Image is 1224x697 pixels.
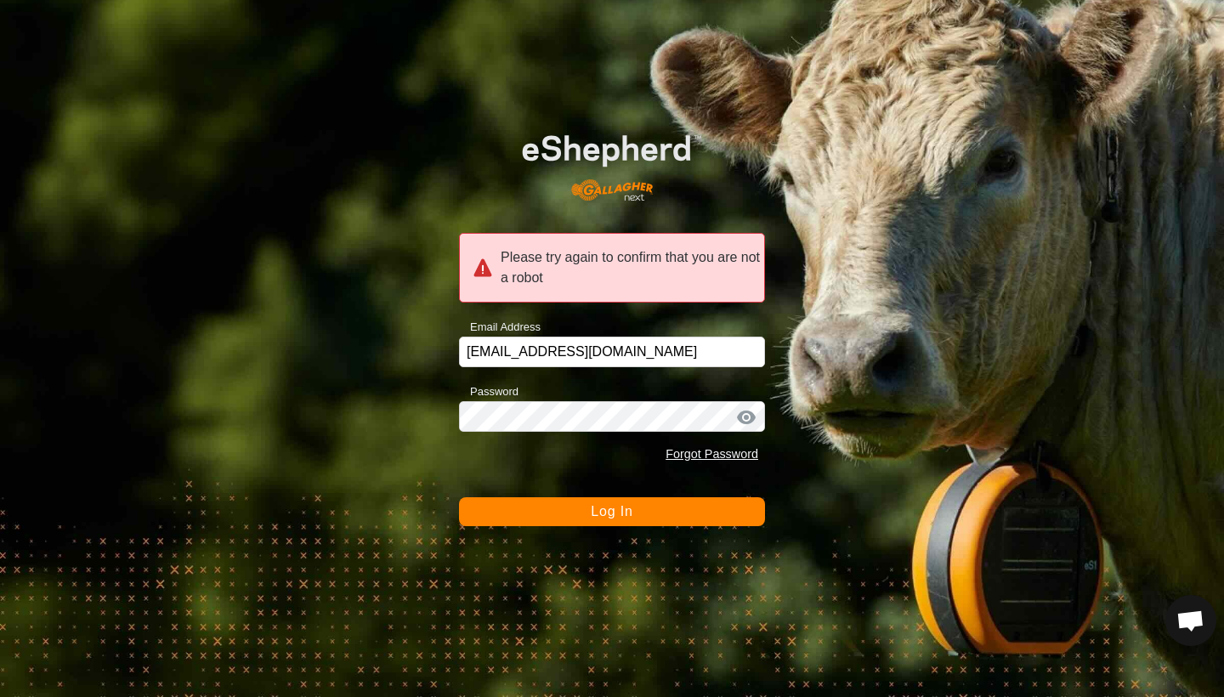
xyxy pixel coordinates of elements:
[490,110,734,214] img: E-shepherd Logo
[459,497,765,526] button: Log In
[666,447,758,461] a: Forgot Password
[1165,595,1216,646] div: Open chat
[459,383,518,400] label: Password
[459,319,541,336] label: Email Address
[591,504,632,518] span: Log In
[459,337,765,367] input: Email Address
[459,233,765,303] div: Please try again to confirm that you are not a robot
